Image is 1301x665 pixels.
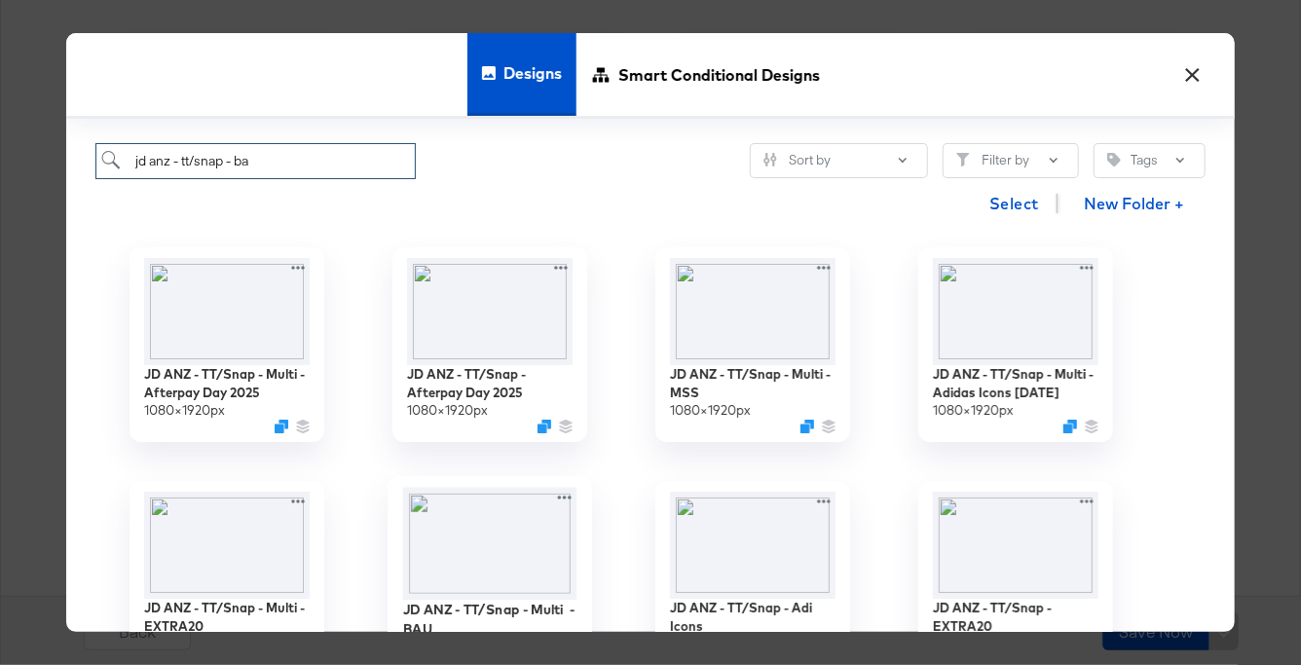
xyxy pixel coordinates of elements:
[618,32,820,118] span: Smart Conditional Designs
[1107,153,1121,166] svg: Tag
[750,143,928,178] button: SlidersSort by
[763,153,777,166] svg: Sliders
[956,153,970,166] svg: Filter
[989,190,1039,217] span: Select
[1094,143,1206,178] button: TagTags
[982,184,1047,223] button: Select
[1067,187,1201,224] button: New Folder +
[943,143,1079,178] button: FilterFilter by
[503,30,562,116] span: Designs
[1175,53,1210,88] button: ×
[95,143,416,179] input: Search for a design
